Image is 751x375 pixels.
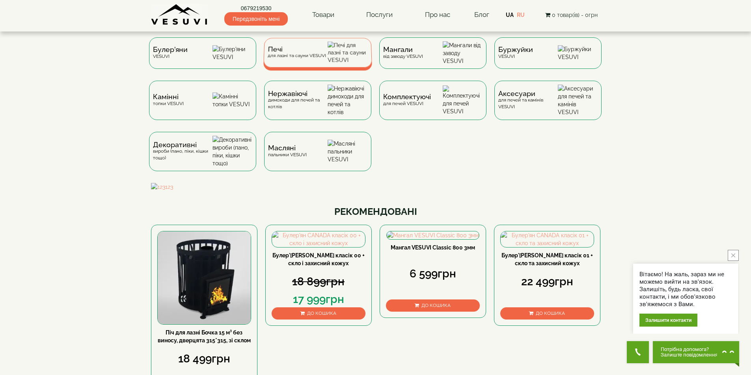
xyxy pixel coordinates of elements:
[272,231,365,247] img: Булер'ян CANADA класік 00 + скло і захисний кожух
[151,183,600,191] img: 123123
[501,252,593,266] a: Булер'[PERSON_NAME] класік 01 + скло та захисний кожух
[268,91,328,110] div: димоходи для печей та котлів
[224,4,288,12] a: 0679219530
[272,292,365,307] div: 17 999грн
[383,46,423,53] span: Мангали
[543,11,600,19] button: 0 товар(ів) - 0грн
[558,45,598,61] img: Буржуйки VESUVI
[151,4,208,26] img: Завод VESUVI
[386,266,480,282] div: 6 599грн
[653,341,739,363] button: Chat button
[443,41,483,65] img: Мангали від заводу VESUVI
[552,12,598,18] span: 0 товар(ів) - 0грн
[506,12,514,18] a: UA
[383,94,431,107] div: для печей VESUVI
[212,45,252,61] img: Булер'яни VESUVI
[153,142,212,161] div: вироби (пано, піки, кішки тощо)
[383,46,423,59] div: від заводу VESUVI
[661,352,718,358] span: Залиште повідомлення
[268,145,307,158] div: пальники VESUVI
[145,81,260,132] a: Каміннітопки VESUVI Камінні топки VESUVI
[627,341,649,363] button: Get Call button
[375,37,490,81] a: Мангаливід заводу VESUVI Мангали від заводу VESUVI
[153,142,212,148] span: Декоративні
[558,85,598,116] img: Аксесуари для печей та камінів VESUVI
[391,244,475,251] a: Мангал VESUVI Classic 800 3мм
[728,250,739,261] button: close button
[153,46,188,59] div: VESUVI
[268,91,328,97] span: Нержавіючі
[498,46,533,59] div: VESUVI
[268,145,307,151] span: Масляні
[307,310,336,316] span: До кошика
[501,231,594,247] img: Булер'ян CANADA класік 01 + скло та захисний кожух
[443,85,483,115] img: Комплектуючі для печей VESUVI
[153,94,184,107] div: топки VESUVI
[328,42,368,64] img: Печі для лазні та сауни VESUVI
[212,92,252,108] img: Камінні топки VESUVI
[386,299,480,312] button: До кошика
[328,85,367,116] img: Нержавіючі димоходи для печей та котлів
[490,37,606,81] a: БуржуйкиVESUVI Буржуйки VESUVI
[260,37,375,81] a: Печідля лазні та сауни VESUVI Печі для лазні та сауни VESUVI
[517,12,525,18] a: RU
[421,303,451,308] span: До кошика
[498,91,558,110] div: для печей та камінів VESUVI
[153,46,188,53] span: Булер'яни
[304,6,342,24] a: Товари
[158,231,251,324] img: Піч для лазні Бочка 15 м³ без виносу, дверцята 315*315, зі склом
[224,12,288,26] span: Передзвоніть мені
[268,46,326,52] span: Печі
[158,329,251,344] a: Піч для лазні Бочка 15 м³ без виносу, дверцята 315*315, зі склом
[272,252,365,266] a: Булер'[PERSON_NAME] класік 00 + скло і захисний кожух
[272,274,365,290] div: 18 899грн
[474,11,489,18] a: Блог
[272,307,365,320] button: До кошика
[498,46,533,53] span: Буржуйки
[328,140,367,163] img: Масляні пальники VESUVI
[639,271,732,308] div: Вітаємо! На жаль, зараз ми не можемо вийти на зв'язок. Залишіть, будь ласка, свої контакти, і ми ...
[267,46,326,59] div: для лазні та сауни VESUVI
[145,37,260,81] a: Булер'яниVESUVI Булер'яни VESUVI
[536,310,565,316] span: До кошика
[490,81,606,132] a: Аксесуаридля печей та камінів VESUVI Аксесуари для печей та камінів VESUVI
[500,307,594,320] button: До кошика
[661,347,718,352] span: Потрібна допомога?
[212,136,252,167] img: Декоративні вироби (пано, піки, кішки тощо)
[145,132,260,183] a: Декоративнівироби (пано, піки, кішки тощо) Декоративні вироби (пано, піки, кішки тощо)
[383,94,431,100] span: Комплектуючі
[358,6,401,24] a: Послуги
[157,351,251,367] div: 18 499грн
[387,231,479,239] img: Мангал VESUVI Classic 800 3мм
[260,81,375,132] a: Нержавіючідимоходи для печей та котлів Нержавіючі димоходи для печей та котлів
[153,94,184,100] span: Камінні
[375,81,490,132] a: Комплектуючідля печей VESUVI Комплектуючі для печей VESUVI
[500,274,594,290] div: 22 499грн
[417,6,458,24] a: Про нас
[639,314,697,327] div: Залишити контакти
[260,132,375,183] a: Масляніпальники VESUVI Масляні пальники VESUVI
[498,91,558,97] span: Аксесуари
